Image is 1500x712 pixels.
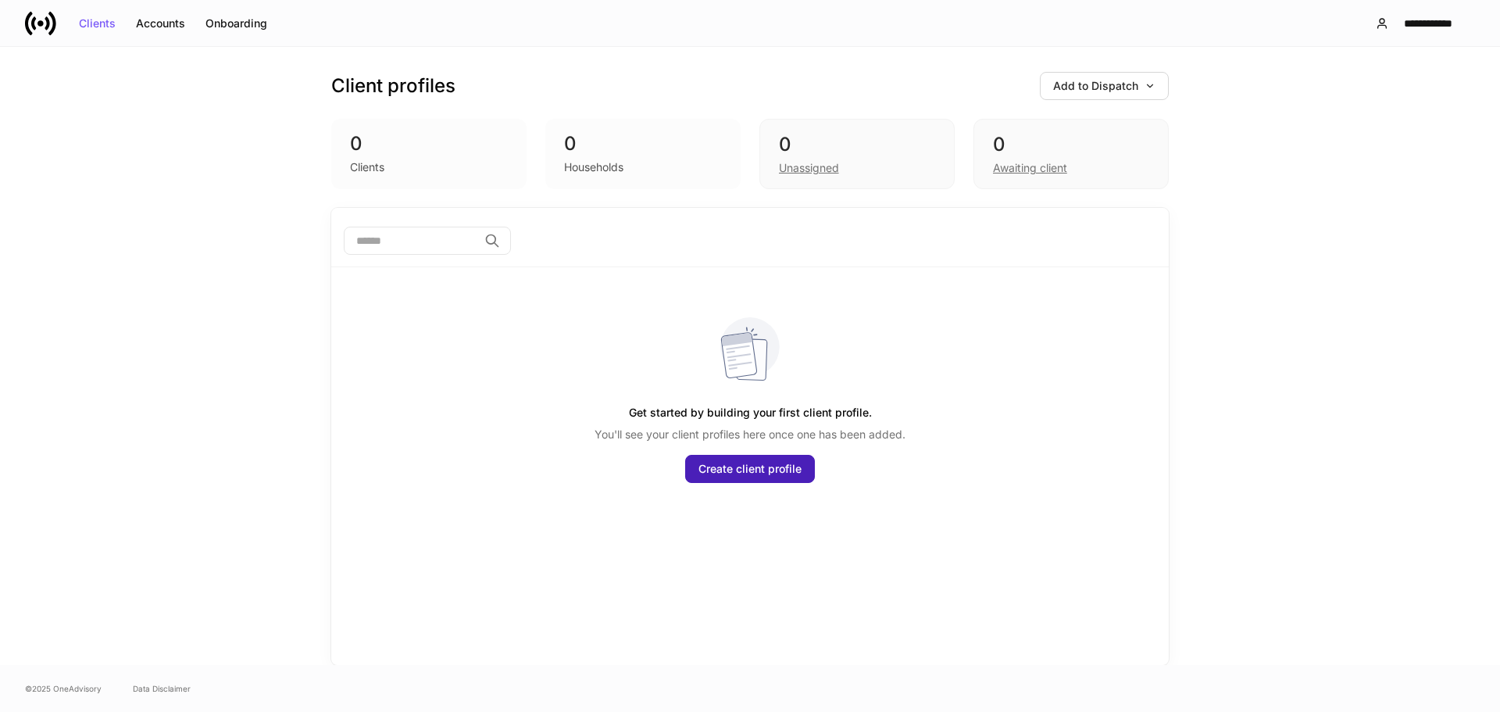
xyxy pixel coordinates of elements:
[331,73,455,98] h3: Client profiles
[1040,72,1169,100] button: Add to Dispatch
[350,131,508,156] div: 0
[685,455,815,483] button: Create client profile
[195,11,277,36] button: Onboarding
[779,132,935,157] div: 0
[779,160,839,176] div: Unassigned
[25,682,102,695] span: © 2025 OneAdvisory
[126,11,195,36] button: Accounts
[595,427,905,442] p: You'll see your client profiles here once one has been added.
[698,463,802,474] div: Create client profile
[205,18,267,29] div: Onboarding
[993,160,1067,176] div: Awaiting client
[564,159,623,175] div: Households
[79,18,116,29] div: Clients
[133,682,191,695] a: Data Disclaimer
[69,11,126,36] button: Clients
[350,159,384,175] div: Clients
[564,131,722,156] div: 0
[993,132,1149,157] div: 0
[1053,81,1155,91] div: Add to Dispatch
[759,119,955,189] div: 0Unassigned
[629,399,872,427] h5: Get started by building your first client profile.
[973,119,1169,189] div: 0Awaiting client
[136,18,185,29] div: Accounts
